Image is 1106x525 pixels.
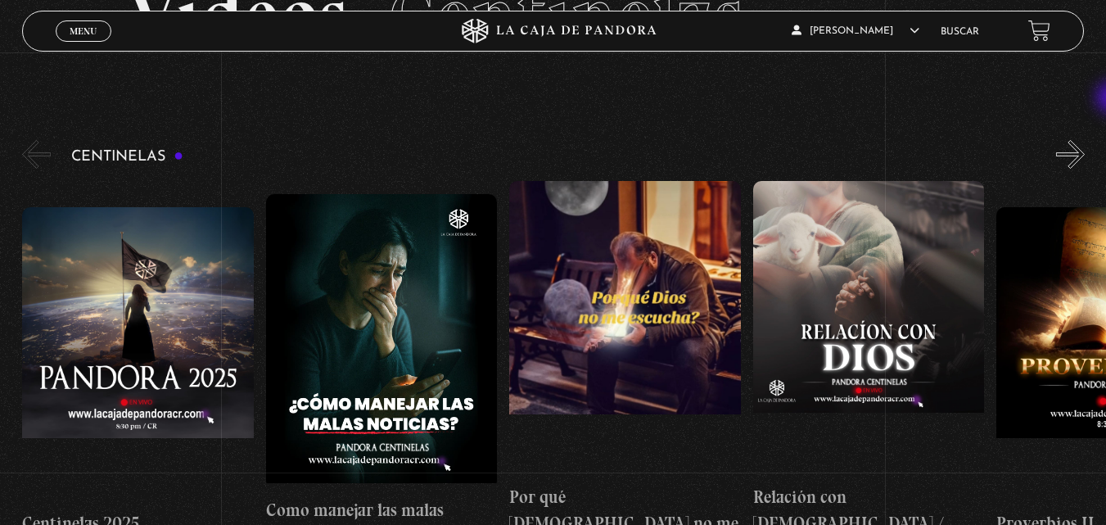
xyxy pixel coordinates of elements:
a: View your shopping cart [1028,20,1050,42]
a: Buscar [941,27,979,37]
span: Cerrar [64,40,102,52]
h3: Centinelas [71,149,183,165]
button: Previous [22,140,51,169]
span: [PERSON_NAME] [792,26,919,36]
button: Next [1056,140,1085,169]
span: Menu [70,26,97,36]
